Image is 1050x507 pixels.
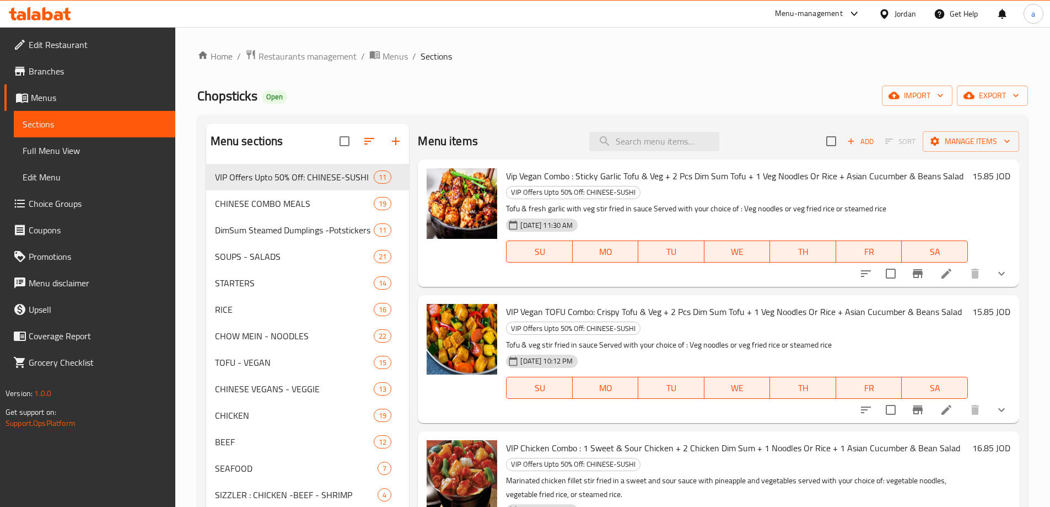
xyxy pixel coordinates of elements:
[972,440,1010,456] h6: 16.85 JOD
[374,329,391,343] div: items
[774,380,832,396] span: TH
[215,382,374,396] div: CHINESE VEGANS - VEGGIE
[506,241,572,263] button: SU
[6,416,76,430] a: Support.OpsPlatform
[853,397,879,423] button: sort-choices
[940,403,953,417] a: Edit menu item
[374,305,391,315] span: 16
[374,382,391,396] div: items
[511,244,568,260] span: SU
[4,58,175,84] a: Branches
[6,405,56,419] span: Get support on:
[573,377,639,399] button: MO
[378,463,391,474] span: 7
[506,186,640,199] div: VIP Offers Upto 50% Off: CHINESE-SUSHI
[1031,8,1035,20] span: a
[4,243,175,270] a: Promotions
[383,128,409,154] button: Add section
[589,132,719,151] input: search
[215,303,374,316] span: RICE
[356,128,383,154] span: Sort sections
[378,488,391,501] div: items
[904,260,931,287] button: Branch-specific-item
[962,260,988,287] button: delete
[29,223,166,237] span: Coupons
[215,197,374,210] div: CHINESE COMBO MEALS
[197,50,233,63] a: Home
[259,50,357,63] span: Restaurants management
[374,384,391,394] span: 13
[215,435,374,449] span: BEEF
[846,135,875,148] span: Add
[4,349,175,376] a: Grocery Checklist
[421,50,452,63] span: Sections
[836,377,902,399] button: FR
[770,377,836,399] button: TH
[4,323,175,349] a: Coverage Report
[841,380,898,396] span: FR
[853,260,879,287] button: sort-choices
[215,170,374,184] span: VIP Offers Upto 50% Off: CHINESE-SUSHI
[820,130,843,153] span: Select section
[374,410,391,421] span: 19
[215,250,374,263] div: SOUPS - SALADS
[206,243,410,270] div: SOUPS - SALADS21
[891,89,944,103] span: import
[215,329,374,343] span: CHOW MEIN - NOODLES
[206,402,410,429] div: CHICKEN19
[211,133,283,150] h2: Menu sections
[262,92,287,102] span: Open
[206,164,410,190] div: VIP Offers Upto 50% Off: CHINESE-SUSHI11
[374,199,391,209] span: 19
[506,338,968,352] p: Tofu & veg stir fried in sauce Served with your choice of : Veg noodles or veg fried rice or stea...
[29,276,166,290] span: Menu disclaimer
[577,380,634,396] span: MO
[507,458,640,471] span: VIP Offers Upto 50% Off: CHINESE-SUSHI
[31,91,166,104] span: Menus
[215,409,374,422] span: CHICKEN
[374,278,391,289] span: 14
[972,168,1010,184] h6: 15.85 JOD
[206,429,410,455] div: BEEF12
[972,304,1010,319] h6: 15.85 JOD
[506,458,640,471] div: VIP Offers Upto 50% Off: CHINESE-SUSHI
[374,435,391,449] div: items
[215,462,378,475] div: SEAFOOD
[369,49,408,63] a: Menus
[23,118,166,131] span: Sections
[4,84,175,111] a: Menus
[206,270,410,296] div: STARTERS14
[378,490,391,500] span: 4
[507,186,640,199] span: VIP Offers Upto 50% Off: CHINESE-SUSHI
[374,172,391,183] span: 11
[215,356,374,369] div: TOFU - VEGAN
[427,168,497,239] img: Vip Vegan Combo : Sticky Garlic Tofu & Veg + 2 Pcs Dim Sum Tofu + 1 Veg Noodles Or Rice + Asian C...
[931,135,1010,148] span: Manage items
[374,276,391,290] div: items
[506,322,640,335] div: VIP Offers Upto 50% Off: CHINESE-SUSHI
[506,168,963,184] span: Vip Vegan Combo : Sticky Garlic Tofu & Veg + 2 Pcs Dim Sum Tofu + 1 Veg Noodles Or Rice + Asian C...
[577,244,634,260] span: MO
[29,303,166,316] span: Upsell
[215,276,374,290] span: STARTERS
[29,65,166,78] span: Branches
[638,241,704,263] button: TU
[245,49,357,63] a: Restaurants management
[215,488,378,501] span: SIZZLER : CHICKEN -BEEF - SHRIMP
[206,323,410,349] div: CHOW MEIN - NOODLES22
[412,50,416,63] li: /
[506,377,572,399] button: SU
[374,252,391,262] span: 21
[902,377,968,399] button: SA
[4,217,175,243] a: Coupons
[4,296,175,323] a: Upsell
[843,133,878,150] button: Add
[843,133,878,150] span: Add item
[895,8,916,20] div: Jordan
[904,397,931,423] button: Branch-specific-item
[957,86,1028,106] button: export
